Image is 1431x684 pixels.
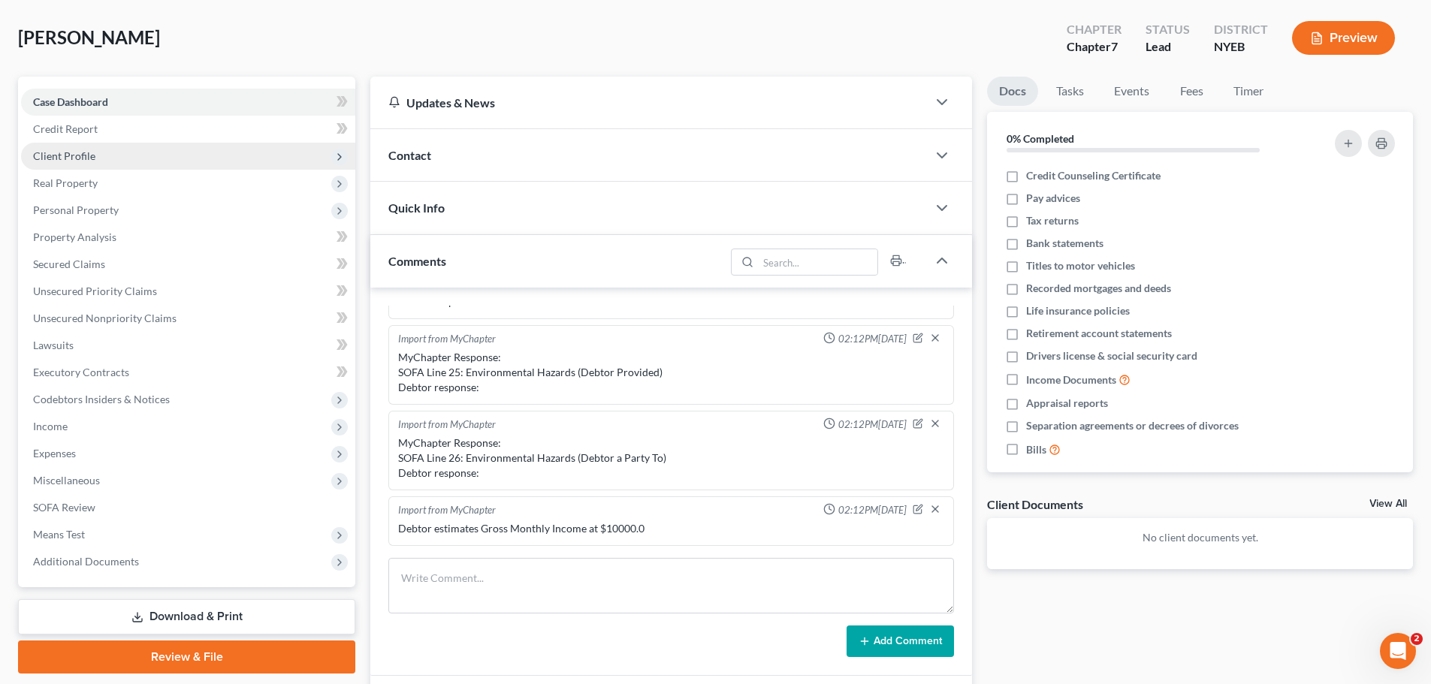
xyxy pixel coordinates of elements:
[33,258,105,270] span: Secured Claims
[21,494,355,521] a: SOFA Review
[987,77,1038,106] a: Docs
[1026,348,1197,363] span: Drivers license & social security card
[33,149,95,162] span: Client Profile
[1111,39,1118,53] span: 7
[1369,499,1407,509] a: View All
[33,95,108,108] span: Case Dashboard
[33,203,119,216] span: Personal Property
[21,89,355,116] a: Case Dashboard
[1292,21,1395,55] button: Preview
[33,312,177,324] span: Unsecured Nonpriority Claims
[388,95,909,110] div: Updates & News
[1026,236,1103,251] span: Bank statements
[1026,258,1135,273] span: Titles to motor vehicles
[759,249,878,275] input: Search...
[33,501,95,514] span: SOFA Review
[1411,633,1423,645] span: 2
[18,599,355,634] a: Download & Print
[398,435,944,481] div: MyChapter Response: SOFA Line 26: Environmental Hazards (Debtor a Party To) Debtor response:
[388,200,445,215] span: Quick Info
[1026,213,1079,228] span: Tax returns
[1026,396,1108,411] span: Appraisal reports
[1214,21,1268,38] div: District
[1026,303,1130,318] span: Life insurance policies
[1026,326,1172,341] span: Retirement account statements
[18,640,355,673] a: Review & File
[1221,77,1276,106] a: Timer
[1214,38,1268,56] div: NYEB
[987,496,1083,512] div: Client Documents
[1044,77,1096,106] a: Tasks
[18,26,160,48] span: [PERSON_NAME]
[398,332,496,347] div: Import from MyChapter
[388,254,446,268] span: Comments
[33,366,129,378] span: Executory Contracts
[1067,38,1122,56] div: Chapter
[838,503,907,517] span: 02:12PM[DATE]
[398,503,496,518] div: Import from MyChapter
[21,116,355,143] a: Credit Report
[33,339,74,351] span: Lawsuits
[33,447,76,460] span: Expenses
[21,278,355,305] a: Unsecured Priority Claims
[847,625,954,657] button: Add Comment
[21,224,355,251] a: Property Analysis
[398,521,944,536] div: Debtor estimates Gross Monthly Income at $10000.0
[33,393,170,405] span: Codebtors Insiders & Notices
[33,122,98,135] span: Credit Report
[398,417,496,432] div: Import from MyChapter
[1102,77,1161,106] a: Events
[838,417,907,432] span: 02:12PM[DATE]
[21,251,355,278] a: Secured Claims
[1007,132,1074,145] strong: 0% Completed
[21,332,355,359] a: Lawsuits
[33,528,85,541] span: Means Test
[33,176,98,189] span: Real Property
[33,285,157,297] span: Unsecured Priority Claims
[388,148,431,162] span: Contact
[1026,418,1239,433] span: Separation agreements or decrees of divorces
[1026,281,1171,296] span: Recorded mortgages and deeds
[398,350,944,395] div: MyChapter Response: SOFA Line 25: Environmental Hazards (Debtor Provided) Debtor response:
[1026,168,1161,183] span: Credit Counseling Certificate
[33,231,116,243] span: Property Analysis
[999,530,1401,545] p: No client documents yet.
[1067,21,1122,38] div: Chapter
[33,474,100,487] span: Miscellaneous
[1026,442,1046,457] span: Bills
[1026,191,1080,206] span: Pay advices
[1146,38,1190,56] div: Lead
[33,555,139,568] span: Additional Documents
[838,332,907,346] span: 02:12PM[DATE]
[1026,372,1116,387] span: Income Documents
[33,420,68,432] span: Income
[1380,633,1416,669] iframe: Intercom live chat
[21,359,355,386] a: Executory Contracts
[1146,21,1190,38] div: Status
[21,305,355,332] a: Unsecured Nonpriority Claims
[1167,77,1215,106] a: Fees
